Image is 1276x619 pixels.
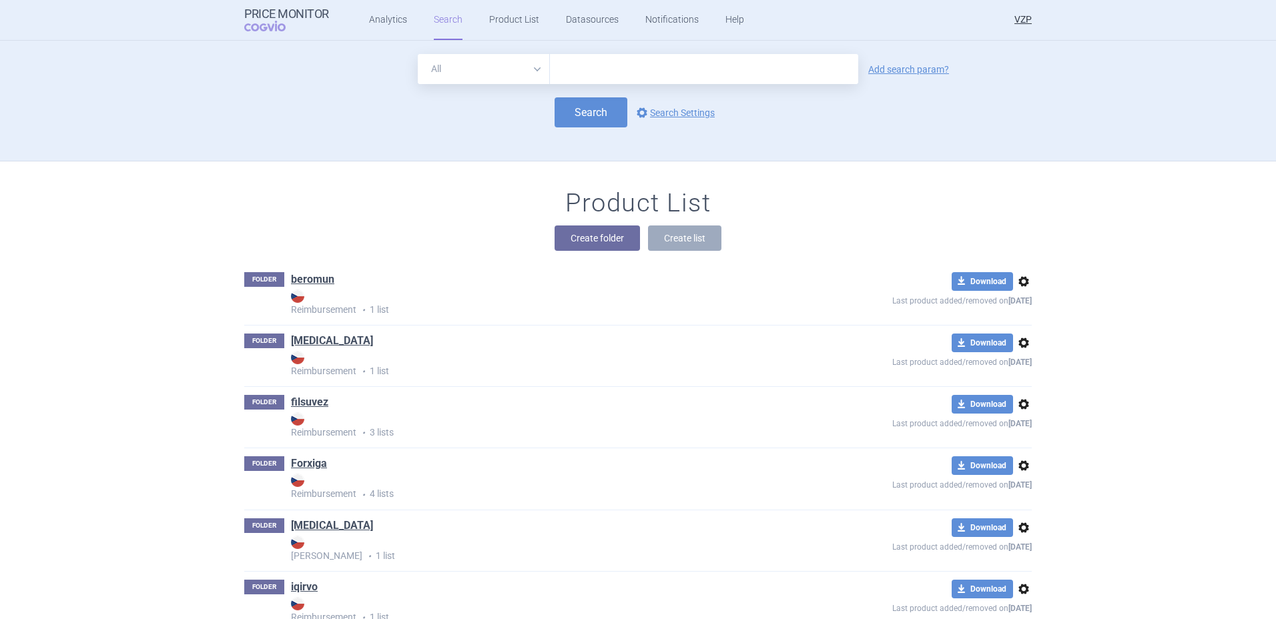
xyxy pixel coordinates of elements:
p: FOLDER [244,518,284,533]
button: Download [952,456,1013,475]
a: filsuvez [291,395,328,410]
a: [MEDICAL_DATA] [291,334,373,348]
strong: Reimbursement [291,351,795,376]
span: COGVIO [244,21,304,31]
p: 1 list [291,351,795,378]
img: CZ [291,412,304,426]
i: • [356,303,370,317]
button: Download [952,518,1013,537]
strong: Price Monitor [244,7,329,21]
i: • [356,365,370,378]
p: Last product added/removed on [795,291,1032,307]
p: FOLDER [244,456,284,471]
button: Create list [648,225,721,251]
strong: [DATE] [1008,296,1032,305]
h1: iqirvo [291,580,318,597]
p: Last product added/removed on [795,352,1032,369]
img: CZ [291,289,304,303]
button: Download [952,334,1013,352]
h1: filsuvez [291,395,328,412]
img: CZ [291,351,304,364]
strong: [PERSON_NAME] [291,536,795,561]
strong: [DATE] [1008,542,1032,552]
strong: [DATE] [1008,358,1032,367]
h1: beromun [291,272,334,289]
a: Search Settings [634,105,715,121]
p: FOLDER [244,272,284,287]
img: CZ [291,536,304,549]
a: Add search param? [868,65,949,74]
strong: Reimbursement [291,289,795,315]
p: 3 lists [291,412,795,440]
strong: Reimbursement [291,412,795,438]
a: beromun [291,272,334,287]
a: Forxiga [291,456,327,471]
p: 1 list [291,536,795,563]
p: Last product added/removed on [795,414,1032,430]
strong: [DATE] [1008,604,1032,613]
h1: Increlex [291,518,373,536]
p: 4 lists [291,474,795,501]
h1: Product List [565,188,711,219]
p: FOLDER [244,334,284,348]
img: CZ [291,474,304,487]
button: Download [952,395,1013,414]
strong: [DATE] [1008,480,1032,490]
strong: [DATE] [1008,419,1032,428]
p: Last product added/removed on [795,475,1032,492]
p: 1 list [291,289,795,317]
i: • [356,488,370,502]
button: Download [952,580,1013,598]
button: Create folder [555,225,640,251]
h1: Forxiga [291,456,327,474]
a: iqirvo [291,580,318,594]
p: FOLDER [244,395,284,410]
img: CZ [291,597,304,610]
button: Download [952,272,1013,291]
p: Last product added/removed on [795,598,1032,615]
h1: epclusa [291,334,373,351]
i: • [362,550,376,563]
p: FOLDER [244,580,284,594]
a: [MEDICAL_DATA] [291,518,373,533]
strong: Reimbursement [291,474,795,499]
p: Last product added/removed on [795,537,1032,554]
button: Search [555,97,627,127]
i: • [356,426,370,440]
a: Price MonitorCOGVIO [244,7,329,33]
